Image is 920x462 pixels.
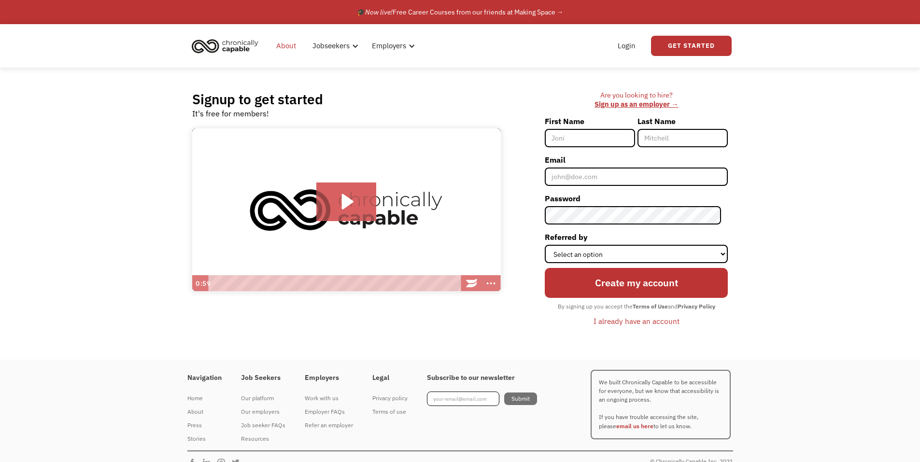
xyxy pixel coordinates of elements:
[591,370,731,439] p: We built Chronically Capable to be accessible for everyone, but we know that accessibility is an ...
[545,113,728,329] form: Member-Signup-Form
[545,168,728,186] input: john@doe.com
[241,392,285,405] a: Our platform
[187,419,222,432] a: Press
[481,275,501,292] button: Show more buttons
[357,6,564,18] div: 🎓 Free Career Courses from our friends at Making Space →
[372,405,408,419] a: Terms of use
[633,303,668,310] strong: Terms of Use
[187,374,222,382] h4: Navigation
[241,406,285,418] div: Our employers
[187,420,222,431] div: Press
[366,30,418,61] div: Employers
[365,8,393,16] em: Now live!
[187,392,222,404] div: Home
[305,406,353,418] div: Employer FAQs
[651,36,732,56] a: Get Started
[189,35,266,56] a: home
[192,108,269,119] div: It's free for members!
[427,392,537,406] form: Footer Newsletter
[545,91,728,109] div: Are you looking to hire? ‍
[594,99,678,109] a: Sign up as an employer →
[372,392,408,405] a: Privacy policy
[241,374,285,382] h4: Job Seekers
[616,422,653,430] a: email us here
[270,30,302,61] a: About
[241,433,285,445] div: Resources
[545,113,635,129] label: First Name
[192,128,501,292] img: Introducing Chronically Capable
[305,374,353,382] h4: Employers
[189,35,261,56] img: Chronically Capable logo
[372,406,408,418] div: Terms of use
[372,40,406,52] div: Employers
[637,113,728,129] label: Last Name
[553,300,720,313] div: By signing up you accept the and
[637,129,728,147] input: Mitchell
[545,129,635,147] input: Joni
[305,419,353,432] a: Refer an employer
[213,275,457,292] div: Playbar
[312,40,350,52] div: Jobseekers
[187,392,222,405] a: Home
[241,419,285,432] a: Job seeker FAQs
[612,30,641,61] a: Login
[545,191,728,206] label: Password
[462,275,481,292] a: Wistia Logo -- Learn More
[187,405,222,419] a: About
[545,268,728,298] input: Create my account
[187,406,222,418] div: About
[307,30,361,61] div: Jobseekers
[305,420,353,431] div: Refer an employer
[372,392,408,404] div: Privacy policy
[545,229,728,245] label: Referred by
[187,433,222,445] div: Stories
[241,392,285,404] div: Our platform
[372,374,408,382] h4: Legal
[316,182,377,221] button: Play Video: Introducing Chronically Capable
[305,392,353,404] div: Work with us
[241,420,285,431] div: Job seeker FAQs
[586,313,687,329] a: I already have an account
[545,152,728,168] label: Email
[504,392,537,405] input: Submit
[187,432,222,446] a: Stories
[427,392,499,406] input: your-email@email.com
[305,405,353,419] a: Employer FAQs
[427,374,537,382] h4: Subscribe to our newsletter
[594,315,679,327] div: I already have an account
[305,392,353,405] a: Work with us
[192,91,323,108] h2: Signup to get started
[678,303,715,310] strong: Privacy Policy
[241,405,285,419] a: Our employers
[241,432,285,446] a: Resources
